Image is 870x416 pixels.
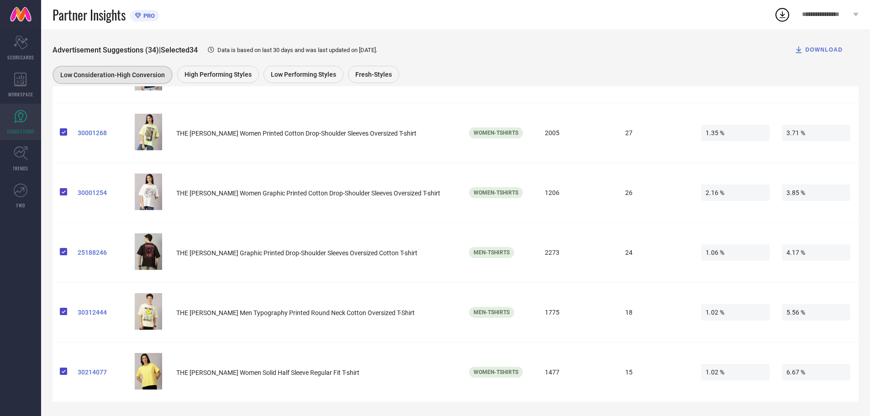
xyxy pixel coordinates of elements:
span: THE [PERSON_NAME] Women Graphic Printed Cotton Drop-Shoulder Sleeves Oversized T-shirt [176,190,440,197]
span: 1775 [540,304,609,321]
span: 24 [621,244,689,261]
span: 15 [621,364,689,380]
a: 30312444 [78,309,127,316]
span: 1.06 % [701,244,770,261]
span: 5.56 % [782,304,850,321]
span: 26 [621,184,689,201]
span: 3.85 % [782,184,850,201]
span: Selected 34 [161,46,198,54]
span: Women-Tshirts [474,369,518,375]
span: 6.67 % [782,364,850,380]
img: 5a73b608-96e0-4842-b7de-cae3dcb396ed1718827659483THEHOLLANDERWomenPrintedT-shirt1.jpg [135,114,162,150]
a: 25188246 [78,249,127,256]
span: Women-Tshirts [474,190,518,196]
span: Men-Tshirts [474,249,510,256]
span: Data is based on last 30 days and was last updated on [DATE] . [217,47,377,53]
button: DOWNLOAD [783,41,854,59]
img: 21c5dcb5-25c1-439e-ba54-d4e9b7b1b1e11720853666393THEHOLLANDERWomenDrop-ShoulderSleevesPocketsT-sh... [135,353,162,390]
span: 2.16 % [701,184,770,201]
a: 30001254 [78,189,127,196]
span: 1.02 % [701,304,770,321]
img: bd812299-aaa6-4889-a5bb-91e5ad357d791721644459337THEHOLLANDERMenSportsPrintedAppliqueT-shirt1.jpg [135,293,162,330]
span: WORKSPACE [8,91,33,98]
span: 1.02 % [701,364,770,380]
span: TRENDS [13,165,28,172]
span: High Performing Styles [185,71,252,78]
span: SUGGESTIONS [7,128,35,135]
span: 1.35 % [701,125,770,141]
span: Advertisement Suggestions (34) [53,46,159,54]
span: Partner Insights [53,5,126,24]
span: 1477 [540,364,609,380]
span: 27 [621,125,689,141]
span: FWD [16,202,25,209]
span: PRO [141,12,155,19]
img: 3cf3d336-ce9e-452f-b2d3-1e30daea6e511718827637501THEHOLLANDERWomenTypographyPrintedT-shirt1.jpg [135,174,162,210]
img: d608dcbf-e9b0-4696-96f0-36d920c75b7b1695797612467THEHOLLANDERMenBrownAppliqueT-shirt1.jpg [135,233,162,270]
span: THE [PERSON_NAME] Graphic Printed Drop-Shoulder Sleeves Oversized Cotton T-shirt [176,249,417,257]
span: 1206 [540,184,609,201]
span: THE [PERSON_NAME] Men Typography Printed Round Neck Cotton Oversized T-Shirt [176,309,415,316]
span: 18 [621,304,689,321]
span: Men-Tshirts [474,309,510,316]
span: 3.71 % [782,125,850,141]
span: Low Consideration-High Conversion [60,71,165,79]
span: 2273 [540,244,609,261]
div: Open download list [774,6,791,23]
span: 2005 [540,125,609,141]
a: 30214077 [78,369,127,376]
div: DOWNLOAD [794,45,843,54]
span: THE [PERSON_NAME] Women Solid Half Sleeve Regular Fit T-shirt [176,369,359,376]
span: | [159,46,161,54]
span: Fresh-Styles [355,71,392,78]
a: 30001268 [78,129,127,137]
span: SCORECARDS [7,54,34,61]
span: Low Performing Styles [271,71,336,78]
span: Women-Tshirts [474,130,518,136]
span: THE [PERSON_NAME] Women Printed Cotton Drop-Shoulder Sleeves Oversized T-shirt [176,130,417,137]
span: 4.17 % [782,244,850,261]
